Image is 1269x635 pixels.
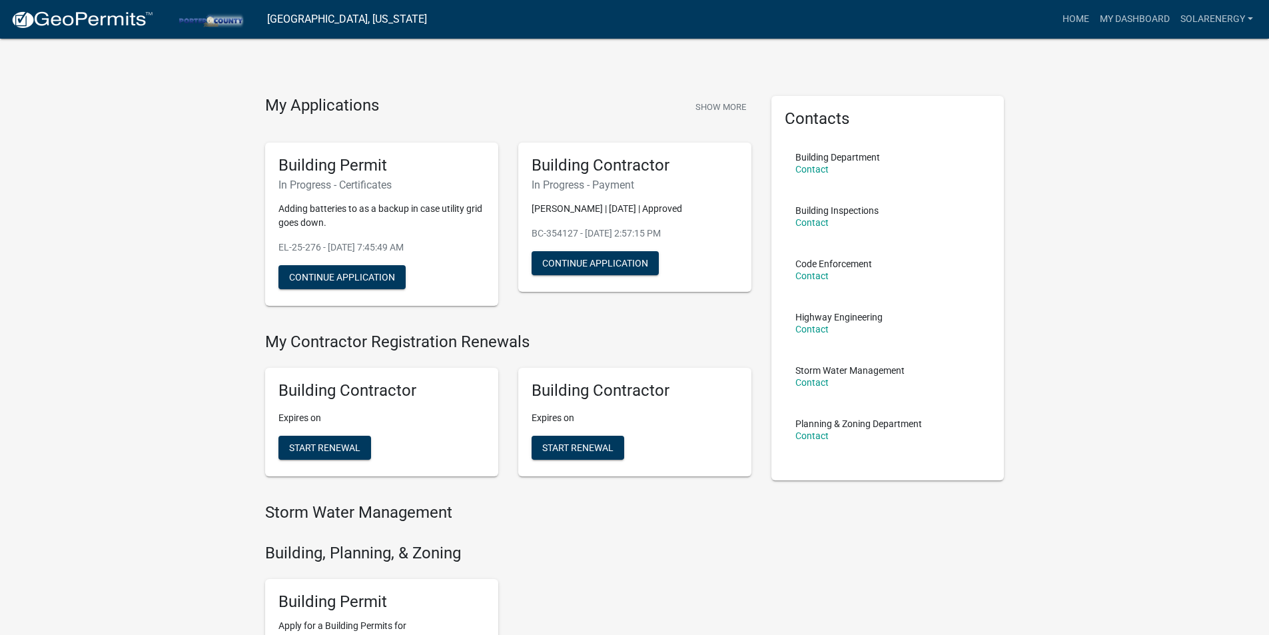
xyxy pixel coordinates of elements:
[542,442,614,453] span: Start Renewal
[532,436,624,460] button: Start Renewal
[289,442,360,453] span: Start Renewal
[785,109,991,129] h5: Contacts
[278,436,371,460] button: Start Renewal
[795,430,829,441] a: Contact
[795,313,883,322] p: Highway Engineering
[532,381,738,400] h5: Building Contractor
[795,153,880,162] p: Building Department
[267,8,427,31] a: [GEOGRAPHIC_DATA], [US_STATE]
[795,324,829,334] a: Contact
[278,592,485,612] h5: Building Permit
[532,179,738,191] h6: In Progress - Payment
[278,381,485,400] h5: Building Contractor
[690,96,751,118] button: Show More
[265,332,751,352] h4: My Contractor Registration Renewals
[164,10,256,28] img: Porter County, Indiana
[265,503,751,522] h4: Storm Water Management
[795,259,872,269] p: Code Enforcement
[795,271,829,281] a: Contact
[532,251,659,275] button: Continue Application
[1094,7,1175,32] a: My Dashboard
[265,332,751,487] wm-registration-list-section: My Contractor Registration Renewals
[265,544,751,563] h4: Building, Planning, & Zoning
[532,227,738,241] p: BC-354127 - [DATE] 2:57:15 PM
[795,164,829,175] a: Contact
[278,411,485,425] p: Expires on
[795,377,829,388] a: Contact
[532,202,738,216] p: [PERSON_NAME] | [DATE] | Approved
[795,206,879,215] p: Building Inspections
[278,156,485,175] h5: Building Permit
[278,265,406,289] button: Continue Application
[278,241,485,255] p: EL-25-276 - [DATE] 7:45:49 AM
[1057,7,1094,32] a: Home
[795,366,905,375] p: Storm Water Management
[265,96,379,116] h4: My Applications
[278,202,485,230] p: Adding batteries to as a backup in case utility grid goes down.
[795,217,829,228] a: Contact
[1175,7,1258,32] a: SolarEnergy
[532,411,738,425] p: Expires on
[278,179,485,191] h6: In Progress - Certificates
[532,156,738,175] h5: Building Contractor
[795,419,922,428] p: Planning & Zoning Department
